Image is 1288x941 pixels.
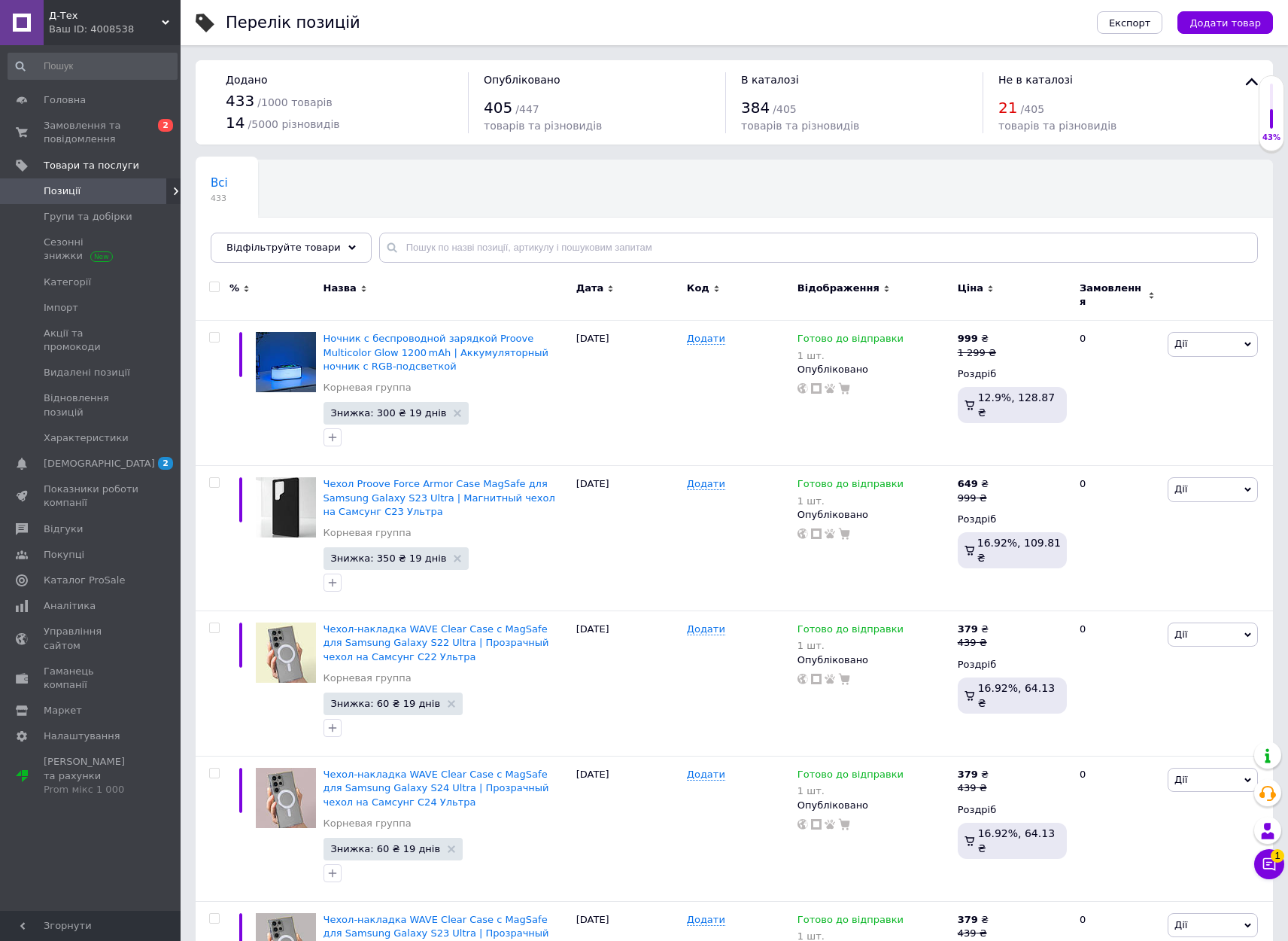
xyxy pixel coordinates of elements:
[44,483,139,510] span: Показники роботи компанії
[324,282,357,295] span: Назва
[1174,483,1187,495] span: Дії
[978,827,1055,854] span: 16.92%, 64.13 ₴
[998,99,1017,117] span: 21
[44,665,139,692] span: Гаманець компанії
[797,623,904,639] span: Готово до відправки
[484,74,560,86] span: Опубліковано
[687,333,725,345] span: Додати
[331,553,447,563] span: Знижка: 350 ₴ 19 днів
[797,799,950,812] div: Опубліковано
[226,242,341,253] span: Відфільтруйте товари
[44,93,86,107] span: Головна
[44,301,78,315] span: Імпорт
[324,623,549,662] a: Чехол‑накладка WAVE Clear Case с MagSafe для Samsung Galaxy S22 Ultra | Прозрачный чехол на Самсу...
[324,381,412,394] a: Корневая группа
[797,785,904,796] div: 1 шт.
[978,391,1055,419] span: 12.9%, 128.87 ₴
[379,233,1258,263] input: Пошук по назві позиції, артикулу і пошуковим запитам
[331,408,447,418] span: Знижка: 300 ₴ 19 днів
[958,803,1067,817] div: Роздріб
[998,74,1073,86] span: Не в каталозі
[1174,774,1187,785] span: Дії
[573,611,683,757] div: [DATE]
[324,526,412,540] a: Корневая группа
[958,513,1067,526] div: Роздріб
[958,478,978,489] b: 649
[324,478,555,516] a: Чехол Proove Force Armor Case MagSafe для Samsung Galaxy S23 Ultra | Магнитный чехол на Самсунг С...
[229,282,239,295] span: %
[44,276,91,289] span: Категорії
[1021,103,1044,115] span: / 405
[49,9,162,23] span: Д-Тех
[49,23,181,36] div: Ваш ID: 4008538
[573,466,683,611] div: [DATE]
[211,193,228,204] span: 433
[797,333,904,349] span: Готово до відправки
[44,548,84,562] span: Покупці
[1177,11,1273,34] button: Додати товар
[256,768,316,828] img: Чехол‑накладка WAVE Clear Case с MagSafe для Samsung Galaxy S24 Ultra | Прозрачный чехол на Самсу...
[797,495,904,507] div: 1 шт.
[687,282,709,295] span: Код
[797,653,950,667] div: Опубліковано
[44,159,139,172] span: Товари та послуги
[797,478,904,494] span: Готово до відправки
[958,623,978,635] b: 379
[1189,17,1261,29] span: Додати товар
[687,478,725,490] span: Додати
[958,769,978,780] b: 379
[331,844,441,854] span: Знижка: 60 ₴ 19 днів
[44,574,125,587] span: Каталог ProSale
[773,103,796,115] span: / 405
[1071,466,1164,611] div: 0
[226,15,360,31] div: Перелік позицій
[998,120,1116,132] span: товарів та різновидів
[8,53,178,80] input: Пошук
[1259,132,1283,143] div: 43%
[44,457,155,470] span: [DEMOGRAPHIC_DATA]
[44,327,139,354] span: Акції та промокоди
[687,623,725,635] span: Додати
[958,636,989,650] div: 439 ₴
[687,914,725,926] span: Додати
[1071,757,1164,902] div: 0
[741,120,859,132] span: товарів та різновидів
[958,768,989,781] div: ₴
[226,92,254,110] span: 433
[958,477,989,491] div: ₴
[44,522,83,536] span: Відгуки
[44,366,130,379] span: Видалені позиції
[573,321,683,466] div: [DATE]
[958,367,1067,381] div: Роздріб
[44,755,139,796] span: [PERSON_NAME] та рахунки
[958,658,1067,671] div: Роздріб
[44,704,82,717] span: Маркет
[573,757,683,902] div: [DATE]
[226,114,245,132] span: 14
[687,769,725,781] span: Додати
[44,783,139,796] div: Prom мікс 1 000
[958,914,978,925] b: 379
[331,699,441,708] span: Знижка: 60 ₴ 19 днів
[1080,282,1144,309] span: Замовлення
[958,781,989,795] div: 439 ₴
[797,914,904,930] span: Готово до відправки
[324,671,412,685] a: Корневая группа
[158,119,173,132] span: 2
[484,99,512,117] span: 405
[741,74,799,86] span: В каталозі
[1174,338,1187,349] span: Дії
[248,118,340,130] span: / 5000 різновидів
[211,176,228,190] span: Всі
[44,599,96,613] span: Аналітика
[1271,849,1284,863] span: 1
[324,769,549,807] a: Чехол‑накладка WAVE Clear Case с MagSafe для Samsung Galaxy S24 Ultra | Прозрачный чехол на Самсу...
[958,282,983,295] span: Ціна
[1109,17,1151,29] span: Експорт
[44,391,139,419] span: Відновлення позицій
[1254,849,1284,879] button: Чат з покупцем1
[324,333,548,371] a: Ночник с беспроводной зарядкой Proove Multicolor Glow 1200 mAh | Аккумуляторный ночник с RGB-подс...
[158,457,173,470] span: 2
